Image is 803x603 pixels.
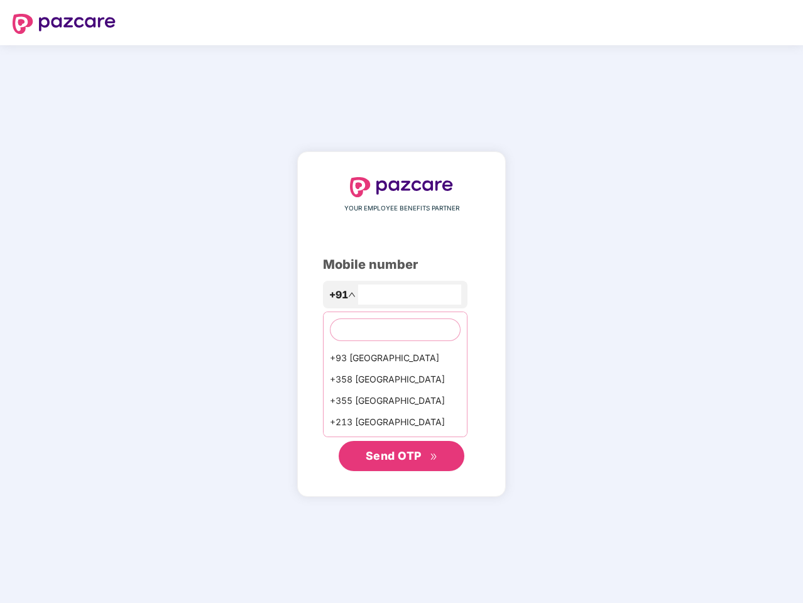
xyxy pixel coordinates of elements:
div: +213 [GEOGRAPHIC_DATA] [324,411,467,433]
span: +91 [329,287,348,303]
span: Send OTP [366,449,422,462]
div: +1684 AmericanSamoa [324,433,467,454]
span: double-right [430,453,438,461]
div: Mobile number [323,255,480,274]
button: Send OTPdouble-right [339,441,464,471]
img: logo [13,14,116,34]
div: +355 [GEOGRAPHIC_DATA] [324,390,467,411]
span: YOUR EMPLOYEE BENEFITS PARTNER [344,204,459,214]
div: +93 [GEOGRAPHIC_DATA] [324,347,467,369]
img: logo [350,177,453,197]
span: up [348,291,356,298]
div: +358 [GEOGRAPHIC_DATA] [324,369,467,390]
